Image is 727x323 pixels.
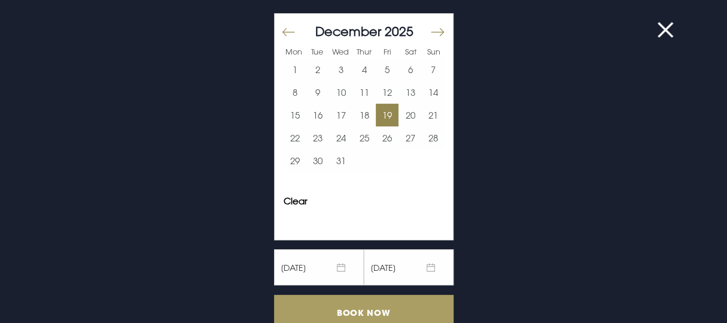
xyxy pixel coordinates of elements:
td: Choose Friday, December 12, 2025 as your end date. [376,81,399,104]
button: 27 [399,126,422,149]
td: Choose Monday, December 29, 2025 as your end date. [284,149,307,172]
td: Choose Thursday, December 4, 2025 as your end date. [352,58,376,81]
button: 19 [376,104,399,126]
button: Move forward to switch to the next month. [430,19,444,44]
span: [DATE] [274,249,364,285]
button: 10 [330,81,353,104]
td: Selected. Friday, December 19, 2025 [376,104,399,126]
button: 9 [306,81,330,104]
td: Choose Sunday, December 14, 2025 as your end date. [422,81,445,104]
td: Choose Sunday, December 21, 2025 as your end date. [422,104,445,126]
button: 22 [284,126,307,149]
td: Choose Friday, December 5, 2025 as your end date. [376,58,399,81]
td: Choose Saturday, December 13, 2025 as your end date. [399,81,422,104]
td: Choose Thursday, December 25, 2025 as your end date. [352,126,376,149]
button: 30 [306,149,330,172]
td: Choose Monday, December 8, 2025 as your end date. [284,81,307,104]
td: Choose Wednesday, December 17, 2025 as your end date. [330,104,353,126]
button: 1 [284,58,307,81]
button: 13 [399,81,422,104]
span: December [315,23,381,39]
button: 16 [306,104,330,126]
td: Choose Saturday, December 6, 2025 as your end date. [399,58,422,81]
button: 25 [352,126,376,149]
button: 24 [330,126,353,149]
button: 7 [422,58,445,81]
td: Choose Saturday, December 27, 2025 as your end date. [399,126,422,149]
td: Choose Wednesday, December 31, 2025 as your end date. [330,149,353,172]
td: Choose Monday, December 15, 2025 as your end date. [284,104,307,126]
td: Choose Tuesday, December 30, 2025 as your end date. [306,149,330,172]
button: 29 [284,149,307,172]
td: Choose Friday, December 26, 2025 as your end date. [376,126,399,149]
td: Choose Tuesday, December 9, 2025 as your end date. [306,81,330,104]
button: 26 [376,126,399,149]
button: 6 [399,58,422,81]
button: 21 [422,104,445,126]
button: 3 [330,58,353,81]
td: Choose Monday, December 22, 2025 as your end date. [284,126,307,149]
button: 2 [306,58,330,81]
button: Clear [284,197,308,206]
button: 23 [306,126,330,149]
button: 31 [330,149,353,172]
td: Choose Wednesday, December 24, 2025 as your end date. [330,126,353,149]
td: Choose Wednesday, December 10, 2025 as your end date. [330,81,353,104]
button: 5 [376,58,399,81]
td: Choose Sunday, December 7, 2025 as your end date. [422,58,445,81]
span: 2025 [385,23,413,39]
td: Choose Thursday, December 11, 2025 as your end date. [352,81,376,104]
td: Choose Monday, December 1, 2025 as your end date. [284,58,307,81]
td: Choose Wednesday, December 3, 2025 as your end date. [330,58,353,81]
td: Choose Tuesday, December 2, 2025 as your end date. [306,58,330,81]
button: 8 [284,81,307,104]
button: Move backward to switch to the previous month. [281,19,296,44]
button: 28 [422,126,445,149]
button: 18 [352,104,376,126]
button: 12 [376,81,399,104]
td: Choose Saturday, December 20, 2025 as your end date. [399,104,422,126]
button: 17 [330,104,353,126]
td: Choose Thursday, December 18, 2025 as your end date. [352,104,376,126]
span: [DATE] [364,249,454,285]
button: 15 [284,104,307,126]
button: 14 [422,81,445,104]
button: 11 [352,81,376,104]
td: Choose Sunday, December 28, 2025 as your end date. [422,126,445,149]
button: 20 [399,104,422,126]
td: Choose Tuesday, December 16, 2025 as your end date. [306,104,330,126]
button: 4 [352,58,376,81]
td: Choose Tuesday, December 23, 2025 as your end date. [306,126,330,149]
